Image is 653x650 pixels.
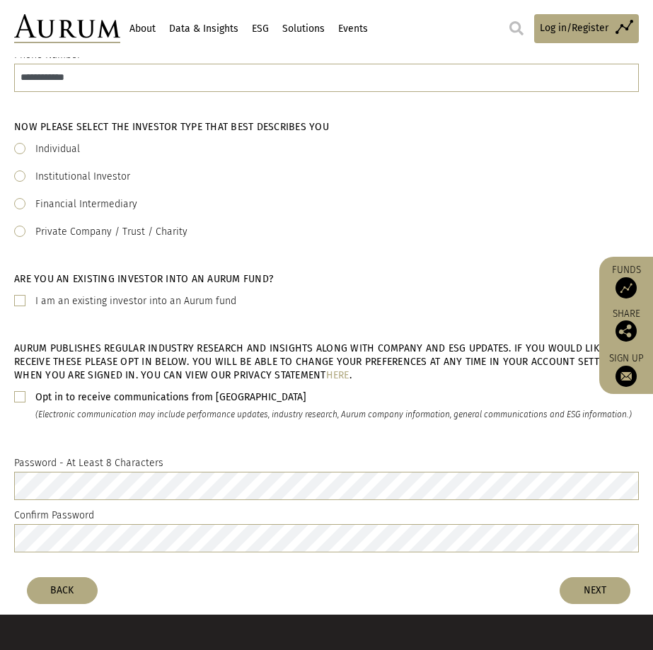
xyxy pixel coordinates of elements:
[326,369,349,381] a: here
[35,293,236,310] label: I am an existing investor into an Aurum fund
[167,17,240,41] a: Data & Insights
[616,320,637,342] img: Share this post
[14,272,639,286] h5: Are you an existing investor into an Aurum fund?
[14,120,639,134] h5: Now please select the investor type that best describes you
[14,455,163,472] label: Password - At Least 8 Characters
[14,507,94,524] label: Confirm Password
[127,17,157,41] a: About
[35,224,187,240] label: Private Company / Trust / Charity
[27,577,98,604] button: BACK
[336,17,369,41] a: Events
[14,14,120,43] img: Aurum
[35,168,130,185] label: Institutional Investor
[250,17,270,41] a: ESG
[540,21,608,36] span: Log in/Register
[606,352,646,387] a: Sign up
[14,342,639,382] h5: Aurum publishes regular industry research and insights along with company and ESG updates. If you...
[280,17,326,41] a: Solutions
[616,366,637,387] img: Sign up to our newsletter
[606,264,646,298] a: Funds
[534,14,639,43] a: Log in/Register
[606,309,646,342] div: Share
[35,196,137,213] label: Financial Intermediary
[616,277,637,298] img: Access Funds
[35,141,80,158] label: Individual
[560,577,630,604] button: NEXT
[509,21,524,35] img: search.svg
[35,410,632,419] i: (Electronic communication may include performance updates, industry research, Aurum company infor...
[35,391,306,403] b: Opt in to receive communications from [GEOGRAPHIC_DATA]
